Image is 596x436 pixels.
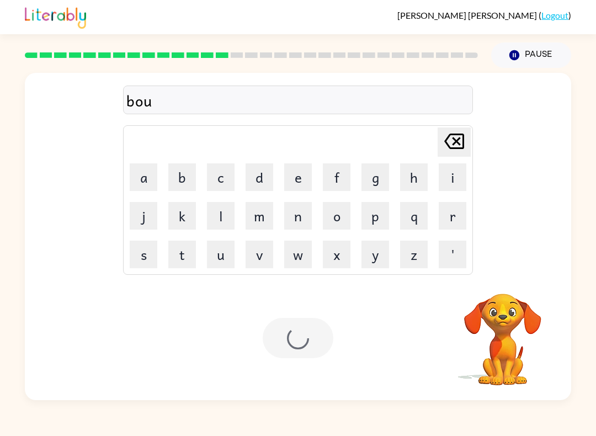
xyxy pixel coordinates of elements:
[400,163,428,191] button: h
[130,163,157,191] button: a
[246,241,273,268] button: v
[361,163,389,191] button: g
[397,10,571,20] div: ( )
[491,42,571,68] button: Pause
[246,163,273,191] button: d
[400,202,428,230] button: q
[130,202,157,230] button: j
[207,163,235,191] button: c
[168,241,196,268] button: t
[25,4,86,29] img: Literably
[448,277,558,387] video: Your browser must support playing .mp4 files to use Literably. Please try using another browser.
[361,241,389,268] button: y
[541,10,568,20] a: Logout
[284,163,312,191] button: e
[284,202,312,230] button: n
[397,10,539,20] span: [PERSON_NAME] [PERSON_NAME]
[323,163,350,191] button: f
[284,241,312,268] button: w
[439,202,466,230] button: r
[439,241,466,268] button: '
[168,163,196,191] button: b
[439,163,466,191] button: i
[207,241,235,268] button: u
[323,202,350,230] button: o
[126,89,470,112] div: bou
[361,202,389,230] button: p
[130,241,157,268] button: s
[400,241,428,268] button: z
[207,202,235,230] button: l
[168,202,196,230] button: k
[246,202,273,230] button: m
[323,241,350,268] button: x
